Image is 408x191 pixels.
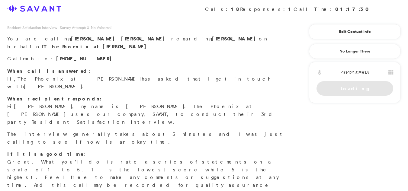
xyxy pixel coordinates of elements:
[7,25,112,30] span: Resident Satisfaction Interview - Survey Attempt: 3 - No Voicemail
[7,35,286,50] p: You are calling regarding on behalf of
[43,43,149,50] strong: The Phoenix at [PERSON_NAME]
[14,103,72,109] span: [PERSON_NAME]
[121,35,168,42] span: [PERSON_NAME]
[309,44,401,59] a: No Longer There
[7,68,90,74] strong: When call is answered:
[23,56,51,62] span: mobile
[56,55,115,62] span: [PHONE_NUMBER]
[7,95,286,126] p: Hi , my name is [PERSON_NAME]. The Phoenix at [PERSON_NAME] uses our company, SAVANT, to conduct ...
[316,27,393,37] a: Edit Contact Info
[231,6,240,12] strong: 18
[316,81,393,96] a: Loading
[7,67,286,91] p: Hi, has asked that I get in touch with .
[24,83,82,89] span: [PERSON_NAME]
[18,76,142,82] span: The Phoenix at [PERSON_NAME]
[7,130,286,146] p: The interview generally takes about 5 minutes and I was just calling to see if now is an okay time.
[288,6,294,12] strong: 1
[71,35,118,42] span: [PERSON_NAME]
[7,55,286,63] p: Call :
[7,95,101,102] strong: When recipient responds:
[212,35,259,42] strong: [PERSON_NAME]
[335,6,371,12] strong: 01:17:30
[7,151,85,157] strong: If it is a good time:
